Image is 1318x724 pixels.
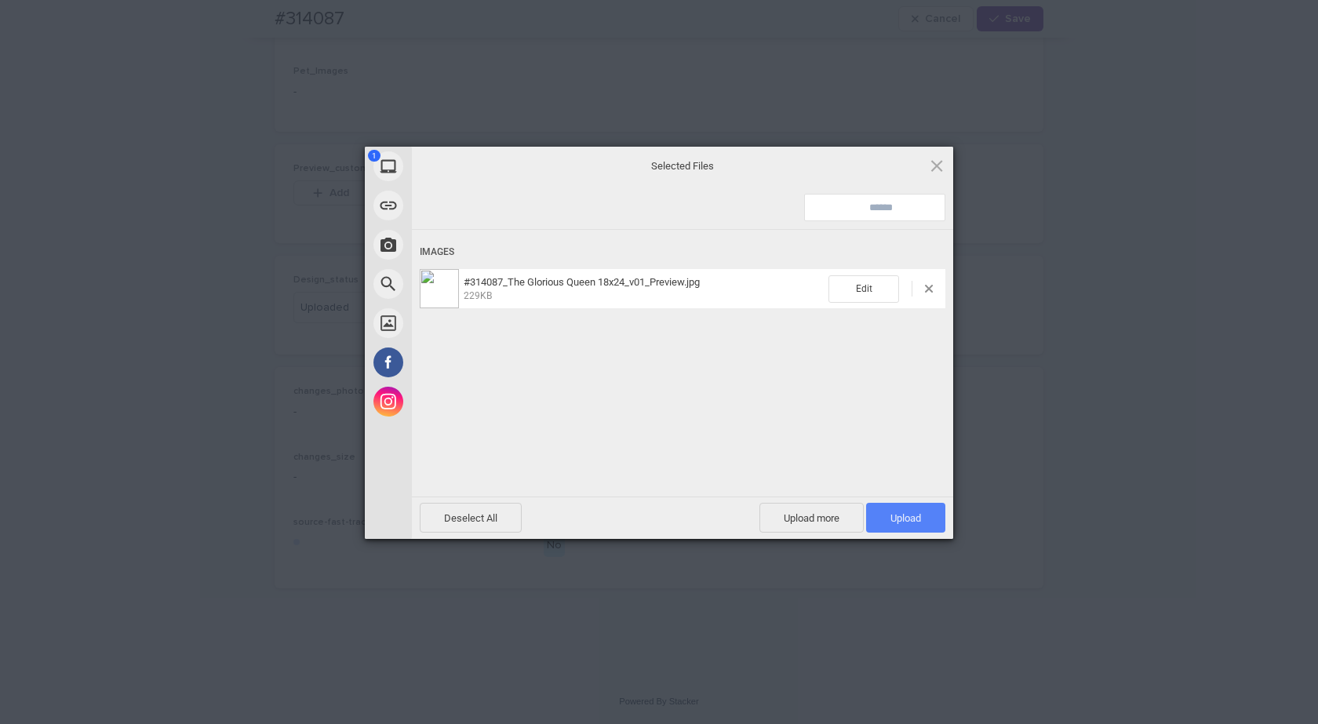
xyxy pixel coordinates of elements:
[890,512,921,524] span: Upload
[459,276,828,302] span: #314087_The Glorious Queen 18x24_v01_Preview.jpg
[928,157,945,174] span: Click here or hit ESC to close picker
[464,290,492,301] span: 229KB
[365,264,553,304] div: Web Search
[365,343,553,382] div: Facebook
[365,147,553,186] div: My Device
[365,186,553,225] div: Link (URL)
[866,503,945,533] span: Upload
[420,238,945,267] div: Images
[368,150,380,162] span: 1
[464,276,700,288] span: #314087_The Glorious Queen 18x24_v01_Preview.jpg
[759,503,864,533] span: Upload more
[420,503,522,533] span: Deselect All
[526,158,839,173] span: Selected Files
[365,382,553,421] div: Instagram
[365,225,553,264] div: Take Photo
[828,275,899,303] span: Edit
[365,304,553,343] div: Unsplash
[420,269,459,308] img: 8f5fea8f-44a0-4fb5-8ee3-afc61b343a49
